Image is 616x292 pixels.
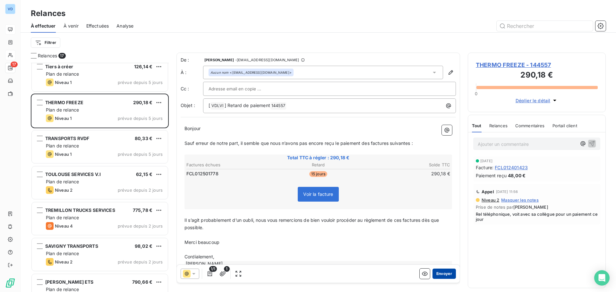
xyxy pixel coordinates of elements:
[181,69,203,76] label: À :
[133,100,152,105] span: 290,18 €
[480,159,492,163] span: [DATE]
[46,179,79,184] span: Plan de relance
[118,80,163,85] span: prévue depuis 5 jours
[185,154,451,161] span: Total TTC à régler : 290,18 €
[46,287,79,292] span: Plan de relance
[513,204,548,210] span: [PERSON_NAME]
[489,123,508,128] span: Relances
[116,23,133,29] span: Analyse
[235,58,299,62] span: - [EMAIL_ADDRESS][DOMAIN_NAME]
[303,191,333,197] span: Voir la facture
[46,107,79,113] span: Plan de relance
[210,70,228,75] em: Aucun nom
[274,162,362,168] th: Retard
[55,116,72,121] span: Niveau 1
[184,254,214,259] span: Cordialement,
[45,279,94,285] span: [PERSON_NAME] ETS
[118,188,163,193] span: prévue depuis 2 jours
[55,259,73,264] span: Niveau 2
[5,4,15,14] div: VD
[55,152,72,157] span: Niveau 1
[184,126,201,131] span: Bonjour
[472,123,482,128] span: Tout
[31,38,60,48] button: Filtrer
[476,172,507,179] span: Paiement reçu
[45,100,83,105] span: THERMO FREEZE
[45,243,98,249] span: SAVIGNY TRANSPORTS
[496,190,518,194] span: [DATE] 11:56
[515,123,545,128] span: Commentaires
[184,239,219,245] span: Merci beaucoup
[134,64,152,69] span: 126,14 €
[64,23,79,29] span: À venir
[204,58,234,62] span: [PERSON_NAME]
[363,162,450,168] th: Solde TTC
[432,269,456,279] button: Envoyer
[46,251,79,256] span: Plan de relance
[508,172,526,179] span: 48,00 €
[476,164,493,171] span: Facture :
[476,61,598,69] span: THERMO FREEZE - 144557
[209,103,210,108] span: [
[209,266,217,272] span: 1/1
[497,21,593,31] input: Rechercher
[133,207,152,213] span: 775,78 €
[45,207,115,213] span: TREMILLON TRUCKS SERVICES
[11,62,18,67] span: 17
[135,136,152,141] span: 80,33 €
[476,204,598,210] span: Prise de notes par
[55,188,73,193] span: Niveau 2
[476,69,598,82] h3: 290,18 €
[210,102,224,110] span: VDLVI
[55,223,73,229] span: Niveau 4
[118,223,163,229] span: prévue depuis 2 jours
[46,71,79,77] span: Plan de relance
[514,97,560,104] button: Déplier le détail
[5,278,15,288] img: Logo LeanPay
[594,270,610,286] div: Open Intercom Messenger
[309,171,327,177] span: 15 jours
[184,140,413,146] span: Sauf erreur de notre part, il semble que nous n’avons pas encore reçu le paiement des factures su...
[136,171,152,177] span: 62,15 €
[31,23,56,29] span: À effectuer
[210,70,292,75] div: <[EMAIL_ADDRESS][DOMAIN_NAME]>
[225,103,270,108] span: ] Retard de paiement
[31,8,65,19] h3: Relances
[270,102,286,110] span: 144557
[482,189,494,194] span: Appel
[501,197,539,203] span: Masquer les notes
[475,91,477,96] span: 0
[118,152,163,157] span: prévue depuis 5 jours
[184,217,441,230] span: Il s’agit probablement d’un oubli, nous vous remercions de bien vouloir procéder au règlement de ...
[31,63,169,292] div: grid
[46,143,79,148] span: Plan de relance
[209,84,278,94] input: Adresse email en copie ...
[132,279,152,285] span: 790,66 €
[38,53,57,59] span: Relances
[135,243,152,249] span: 98,02 €
[224,266,230,272] span: 1
[186,162,274,168] th: Factures échues
[58,53,65,59] span: 17
[181,103,195,108] span: Objet :
[45,171,101,177] span: TOULOUSE SERVICES V.I
[363,170,450,177] td: 290,18 €
[118,116,163,121] span: prévue depuis 5 jours
[181,86,203,92] label: Cc :
[481,197,499,203] span: Niveau 2
[86,23,109,29] span: Effectuées
[516,97,551,104] span: Déplier le détail
[495,164,528,171] span: FCL012401423
[186,171,218,177] span: FCL012501778
[45,136,89,141] span: TRANSPORTS RVDF
[181,57,203,63] span: De :
[476,212,598,222] span: Rel téléphonique, voit avec sa collègue pour un paiement ce jour
[118,259,163,264] span: prévue depuis 2 jours
[552,123,577,128] span: Portail client
[55,80,72,85] span: Niveau 1
[45,64,73,69] span: Tiers à créer
[46,215,79,220] span: Plan de relance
